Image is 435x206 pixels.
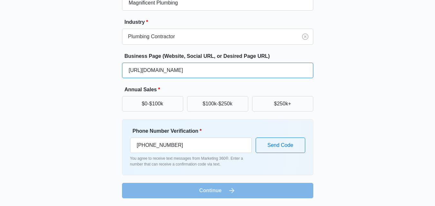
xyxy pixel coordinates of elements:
[125,52,316,60] label: Business Page (Website, Social URL, or Desired Page URL)
[125,86,316,94] label: Annual Sales
[122,96,183,112] button: $0-$100k
[130,138,252,153] input: Ex. +1-555-555-5555
[122,63,313,78] input: e.g. janesplumbing.com
[187,96,248,112] button: $100k-$250k
[125,18,316,26] label: Industry
[133,127,254,135] label: Phone Number Verification
[256,138,305,153] button: Send Code
[252,96,313,112] button: $250k+
[300,31,310,42] button: Clear
[130,156,252,167] p: You agree to receive text messages from Marketing 360®. Enter a number that can receive a confirm...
